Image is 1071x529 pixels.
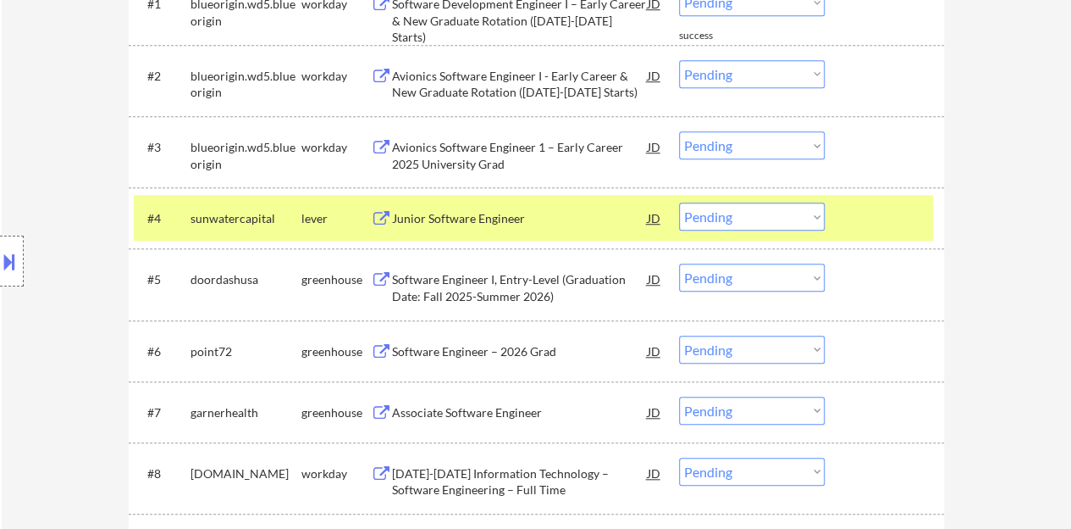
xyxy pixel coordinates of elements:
div: Software Engineer – 2026 Grad [392,343,648,360]
div: workday [301,68,371,85]
div: Avionics Software Engineer 1 – Early Career 2025 University Grad [392,139,648,172]
div: greenhouse [301,343,371,360]
div: JD [646,458,663,488]
div: JD [646,131,663,162]
div: [DATE]-[DATE] Information Technology – Software Engineering – Full Time [392,465,648,498]
div: Associate Software Engineer [392,404,648,421]
div: #8 [147,465,177,482]
div: success [679,29,747,43]
div: workday [301,139,371,156]
div: Junior Software Engineer [392,210,648,227]
div: workday [301,465,371,482]
div: JD [646,264,663,294]
div: greenhouse [301,271,371,288]
div: JD [646,203,663,233]
div: [DOMAIN_NAME] [190,465,301,482]
div: JD [646,397,663,427]
div: blueorigin.wd5.blueorigin [190,68,301,101]
div: lever [301,210,371,227]
div: greenhouse [301,404,371,421]
div: Avionics Software Engineer I - Early Career & New Graduate Rotation ([DATE]-[DATE] Starts) [392,68,648,101]
div: JD [646,60,663,91]
div: #2 [147,68,177,85]
div: JD [646,336,663,366]
div: Software Engineer I, Entry-Level (Graduation Date: Fall 2025-Summer 2026) [392,271,648,304]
